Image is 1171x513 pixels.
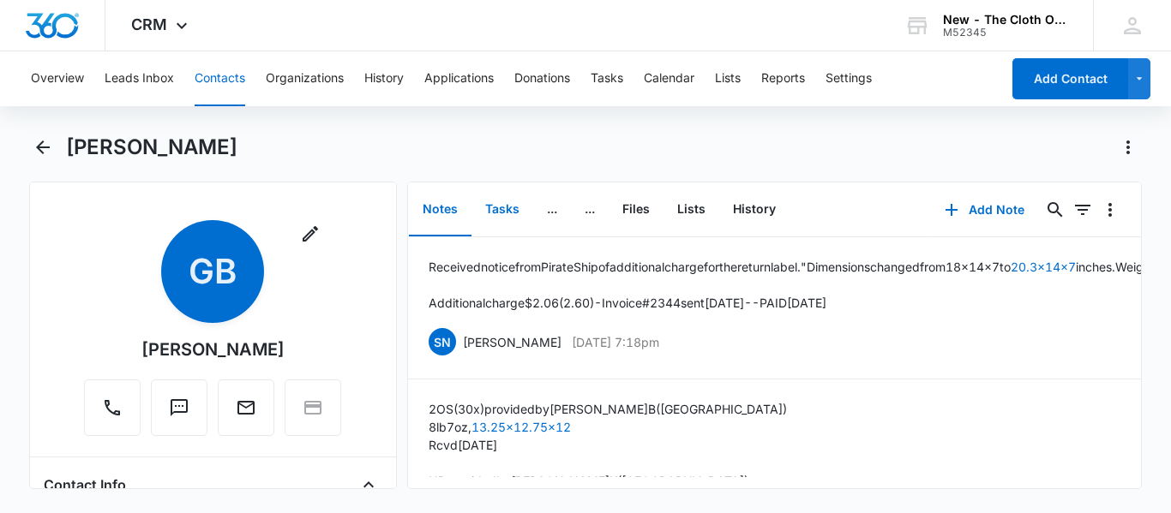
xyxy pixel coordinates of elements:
button: Tasks [591,51,623,106]
div: [PERSON_NAME] [141,337,285,362]
button: Calendar [644,51,694,106]
a: 13.25x12.75x12 [471,420,571,434]
button: ... [571,183,609,236]
button: Files [609,183,664,236]
button: Read More [429,477,482,510]
button: Donations [514,51,570,106]
button: Search... [1042,196,1069,224]
button: Overview [31,51,84,106]
button: Applications [424,51,494,106]
button: Text [151,379,207,436]
button: History [719,183,790,236]
span: CRM [131,15,167,33]
button: Overflow Menu [1096,196,1124,224]
button: Lists [664,183,719,236]
button: Notes [409,183,471,236]
span: SN [429,328,456,355]
a: Call [84,406,141,421]
button: Organizations [266,51,344,106]
span: GB [161,220,264,323]
button: Settings [826,51,872,106]
button: Back [29,134,56,161]
button: History [364,51,404,106]
button: Add Contact [1012,58,1128,99]
p: Rcvd [DATE] [429,436,787,454]
p: [PERSON_NAME] [463,333,561,351]
a: 20.3x14x7 [1011,259,1076,274]
button: Reports [761,51,805,106]
h1: [PERSON_NAME] [66,134,237,160]
button: Add Note [928,189,1042,230]
button: Contacts [195,51,245,106]
button: Lists [715,51,741,106]
button: Filters [1069,196,1096,224]
button: Close [355,471,382,498]
p: 8 lb 7 oz, [429,418,787,436]
button: Leads Inbox [105,51,174,106]
button: Actions [1114,134,1142,161]
div: account id [943,27,1068,39]
a: Email [218,406,274,421]
button: Call [84,379,141,436]
button: ... [533,183,571,236]
p: NB provided by [PERSON_NAME] K ([GEOGRAPHIC_DATA]) [429,472,787,490]
h4: Contact Info [44,474,126,495]
p: 2OS (30x) provided by [PERSON_NAME] B ([GEOGRAPHIC_DATA]) [429,400,787,418]
button: Tasks [471,183,533,236]
a: Text [151,406,207,421]
button: Email [218,379,274,436]
div: account name [943,13,1068,27]
p: [DATE] 7:18pm [572,333,659,351]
